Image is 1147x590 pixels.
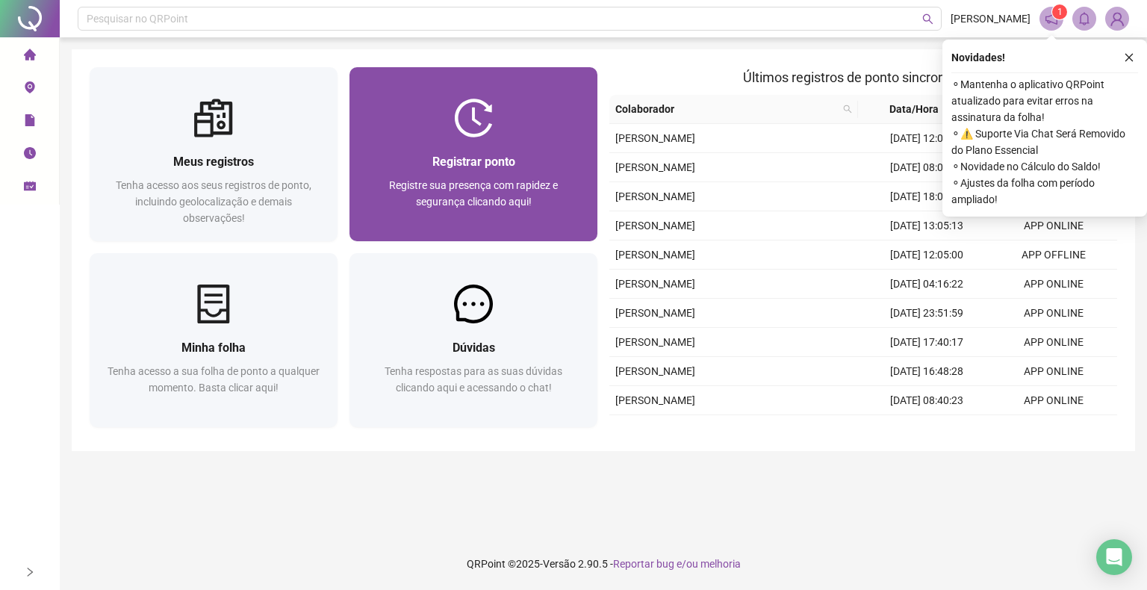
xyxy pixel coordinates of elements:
span: [PERSON_NAME] [615,220,695,232]
span: Meus registros [173,155,254,169]
span: search [840,98,855,120]
span: file [24,108,36,137]
span: [PERSON_NAME] [615,278,695,290]
a: Minha folhaTenha acesso a sua folha de ponto a qualquer momento. Basta clicar aqui! [90,253,338,427]
span: notification [1045,12,1058,25]
span: ⚬ Novidade no Cálculo do Saldo! [951,158,1138,175]
td: [DATE] 08:40:23 [863,386,990,415]
span: schedule [24,173,36,203]
span: Colaborador [615,101,837,117]
span: Registre sua presença com rapidez e segurança clicando aqui! [389,179,558,208]
span: search [922,13,933,25]
span: home [24,42,36,72]
td: APP ONLINE [990,211,1117,240]
span: Últimos registros de ponto sincronizados [743,69,984,85]
span: clock-circle [24,140,36,170]
footer: QRPoint © 2025 - 2.90.5 - [60,538,1147,590]
th: Data/Hora [858,95,982,124]
td: [DATE] 16:48:28 [863,357,990,386]
a: Meus registrosTenha acesso aos seus registros de ponto, incluindo geolocalização e demais observa... [90,67,338,241]
td: [DATE] 17:40:17 [863,328,990,357]
td: APP ONLINE [990,299,1117,328]
td: APP ONLINE [990,386,1117,415]
span: Novidades ! [951,49,1005,66]
td: APP ONLINE [990,328,1117,357]
span: close [1124,52,1134,63]
span: [PERSON_NAME] [615,394,695,406]
a: DúvidasTenha respostas para as suas dúvidas clicando aqui e acessando o chat! [349,253,597,427]
span: Versão [543,558,576,570]
span: [PERSON_NAME] [951,10,1031,27]
a: Registrar pontoRegistre sua presença com rapidez e segurança clicando aqui! [349,67,597,241]
span: Registrar ponto [432,155,515,169]
span: [PERSON_NAME] [615,307,695,319]
td: [DATE] 12:03:55 [863,124,990,153]
td: APP ONLINE [990,357,1117,386]
td: [DATE] 23:51:59 [863,299,990,328]
span: Minha folha [181,341,246,355]
span: 1 [1057,7,1063,17]
span: search [843,105,852,114]
span: [PERSON_NAME] [615,190,695,202]
div: Open Intercom Messenger [1096,539,1132,575]
td: APP OFFLINE [990,240,1117,270]
span: environment [24,75,36,105]
span: Dúvidas [453,341,495,355]
span: right [25,567,35,577]
sup: 1 [1052,4,1067,19]
span: ⚬ Ajustes da folha com período ampliado! [951,175,1138,208]
span: bell [1078,12,1091,25]
td: [DATE] 13:05:13 [863,211,990,240]
span: [PERSON_NAME] [615,132,695,144]
span: Tenha respostas para as suas dúvidas clicando aqui e acessando o chat! [385,365,562,394]
span: [PERSON_NAME] [615,161,695,173]
td: [DATE] 18:07:46 [863,182,990,211]
span: Reportar bug e/ou melhoria [613,558,741,570]
span: [PERSON_NAME] [615,365,695,377]
img: 56001 [1106,7,1128,30]
td: [DATE] 12:05:00 [863,240,990,270]
span: ⚬ ⚠️ Suporte Via Chat Será Removido do Plano Essencial [951,125,1138,158]
span: Data/Hora [864,101,964,117]
span: Tenha acesso aos seus registros de ponto, incluindo geolocalização e demais observações! [116,179,311,224]
span: [PERSON_NAME] [615,249,695,261]
span: [PERSON_NAME] [615,336,695,348]
td: [DATE] 08:00:16 [863,153,990,182]
td: [DATE] 18:23:55 [863,415,990,444]
span: Tenha acesso a sua folha de ponto a qualquer momento. Basta clicar aqui! [108,365,320,394]
span: ⚬ Mantenha o aplicativo QRPoint atualizado para evitar erros na assinatura da folha! [951,76,1138,125]
td: APP ONLINE [990,270,1117,299]
td: APP ONLINE [990,415,1117,444]
td: [DATE] 04:16:22 [863,270,990,299]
